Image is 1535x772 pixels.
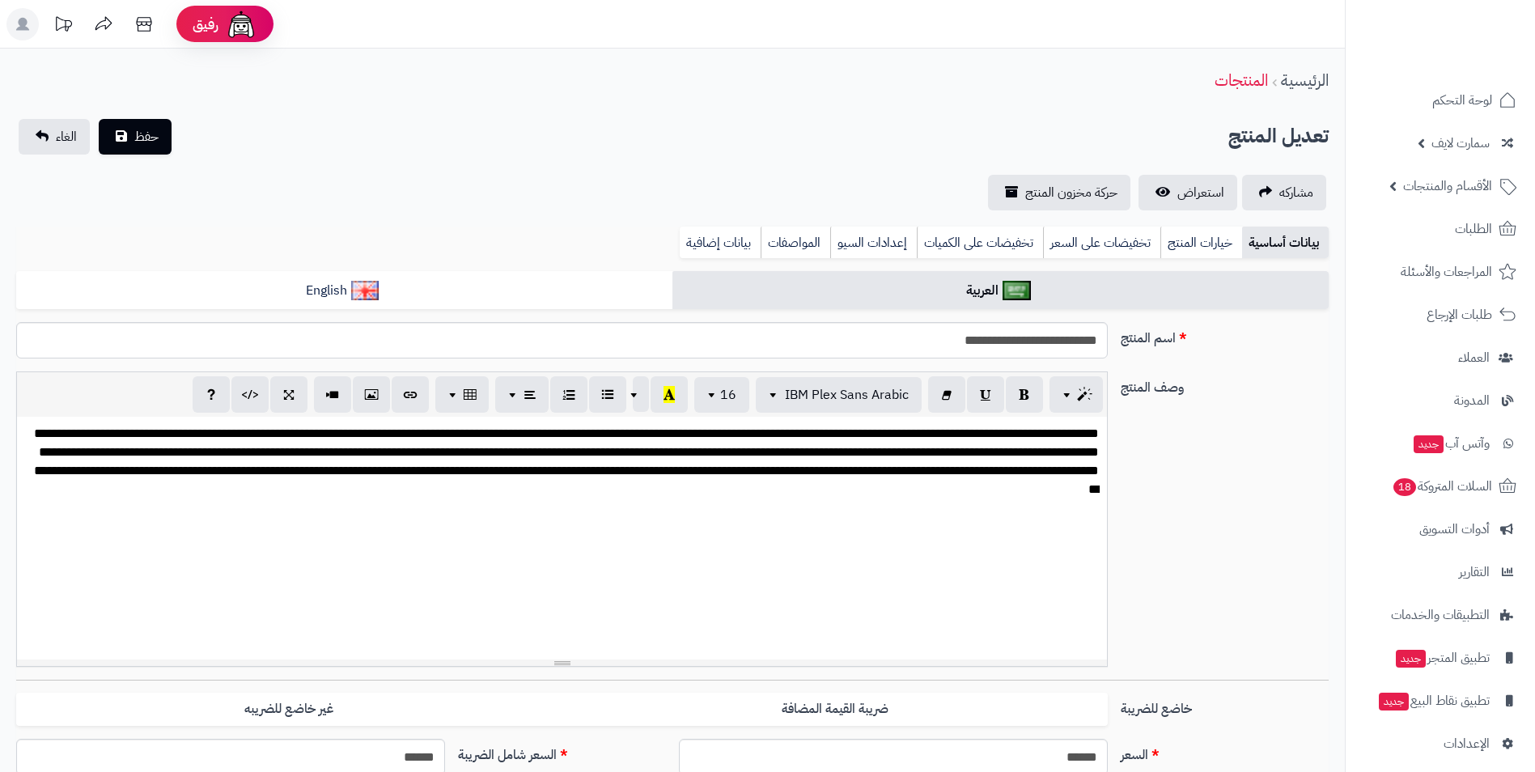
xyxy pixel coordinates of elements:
button: حفظ [99,119,172,155]
a: المواصفات [761,227,830,259]
a: الطلبات [1355,210,1525,248]
label: وصف المنتج [1114,371,1335,397]
a: طلبات الإرجاع [1355,295,1525,334]
a: العملاء [1355,338,1525,377]
a: تخفيضات على الكميات [917,227,1043,259]
a: وآتس آبجديد [1355,424,1525,463]
a: المنتجات [1215,68,1268,92]
span: المدونة [1454,389,1490,412]
span: السلات المتروكة [1392,475,1492,498]
span: المراجعات والأسئلة [1401,261,1492,283]
a: الغاء [19,119,90,155]
span: مشاركه [1279,183,1313,202]
span: وآتس آب [1412,432,1490,455]
span: سمارت لايف [1431,132,1490,155]
label: خاضع للضريبة [1114,693,1335,719]
a: تطبيق المتجرجديد [1355,638,1525,677]
a: إعدادات السيو [830,227,917,259]
span: استعراض [1177,183,1224,202]
a: المراجعات والأسئلة [1355,252,1525,291]
span: IBM Plex Sans Arabic [785,385,909,405]
span: 16 [720,385,736,405]
span: الإعدادات [1444,732,1490,755]
span: لوحة التحكم [1432,89,1492,112]
h2: تعديل المنتج [1228,120,1329,153]
a: خيارات المنتج [1160,227,1242,259]
span: جديد [1396,650,1426,668]
a: المدونة [1355,381,1525,420]
a: بيانات إضافية [680,227,761,259]
a: تحديثات المنصة [43,8,83,45]
label: السعر شامل الضريبة [452,739,672,765]
label: السعر [1114,739,1335,765]
label: ضريبة القيمة المضافة [562,693,1108,726]
a: العربية [672,271,1329,311]
button: IBM Plex Sans Arabic [756,377,922,413]
span: طلبات الإرجاع [1427,303,1492,326]
a: لوحة التحكم [1355,81,1525,120]
a: تطبيق نقاط البيعجديد [1355,681,1525,720]
span: جديد [1414,435,1444,453]
span: حركة مخزون المنتج [1025,183,1117,202]
span: أدوات التسويق [1419,518,1490,541]
span: الغاء [56,127,77,146]
span: العملاء [1458,346,1490,369]
label: غير خاضع للضريبه [16,693,562,726]
img: English [351,281,380,300]
button: 16 [694,377,749,413]
a: التقارير [1355,553,1525,592]
a: التطبيقات والخدمات [1355,596,1525,634]
img: العربية [1003,281,1031,300]
a: حركة مخزون المنتج [988,175,1130,210]
span: التطبيقات والخدمات [1391,604,1490,626]
span: الطلبات [1455,218,1492,240]
span: الأقسام والمنتجات [1403,175,1492,197]
span: حفظ [134,127,159,146]
span: تطبيق المتجر [1394,647,1490,669]
a: English [16,271,672,311]
img: ai-face.png [225,8,257,40]
span: التقارير [1459,561,1490,583]
span: جديد [1379,693,1409,710]
a: أدوات التسويق [1355,510,1525,549]
a: الرئيسية [1281,68,1329,92]
span: رفيق [193,15,218,34]
label: اسم المنتج [1114,322,1335,348]
span: تطبيق نقاط البيع [1377,689,1490,712]
a: استعراض [1139,175,1237,210]
a: بيانات أساسية [1242,227,1329,259]
a: الإعدادات [1355,724,1525,763]
a: مشاركه [1242,175,1326,210]
span: 18 [1393,478,1416,496]
a: تخفيضات على السعر [1043,227,1160,259]
a: السلات المتروكة18 [1355,467,1525,506]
